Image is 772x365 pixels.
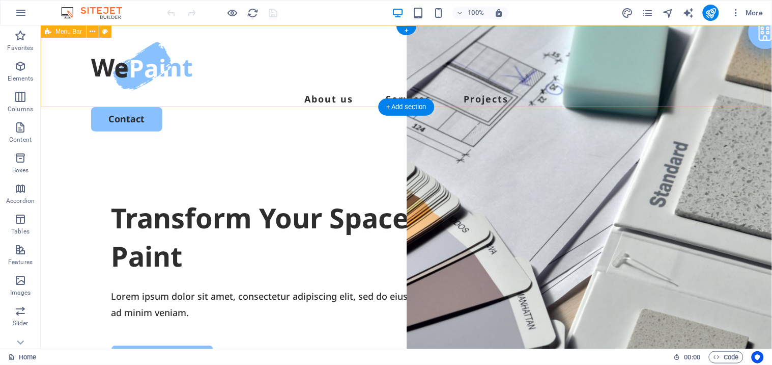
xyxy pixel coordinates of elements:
[682,7,694,19] i: AI Writer
[452,7,489,19] button: 100%
[8,258,33,266] p: Features
[682,7,695,19] button: text_generator
[727,5,767,21] button: More
[7,44,33,52] p: Favorites
[8,105,33,113] p: Columns
[674,351,701,363] h6: Session time
[226,7,239,19] button: Click here to leave preview mode and continue editing
[6,197,35,205] p: Accordion
[9,136,32,144] p: Content
[12,166,29,174] p: Boxes
[705,7,717,19] i: Publish
[713,351,739,363] span: Code
[494,8,503,17] i: On resize automatically adjust zoom level to fit chosen device.
[11,227,30,236] p: Tables
[731,8,763,18] span: More
[396,26,416,35] div: +
[642,7,653,19] i: Pages (Ctrl+Alt+S)
[692,353,693,361] span: :
[247,7,259,19] button: reload
[8,351,36,363] a: Click to cancel selection. Double-click to open Pages
[662,7,674,19] button: navigator
[13,319,28,327] p: Slider
[378,98,435,116] div: + Add section
[8,74,34,83] p: Elements
[10,289,31,297] p: Images
[621,7,633,19] i: Design (Ctrl+Alt+Y)
[709,351,744,363] button: Code
[662,7,674,19] i: Navigator
[684,351,700,363] span: 00 00
[621,7,634,19] button: design
[59,7,135,19] img: Editor Logo
[642,7,654,19] button: pages
[752,351,764,363] button: Usercentrics
[55,29,82,35] span: Menu Bar
[247,7,259,19] i: Reload page
[468,7,484,19] h6: 100%
[703,5,719,21] button: publish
